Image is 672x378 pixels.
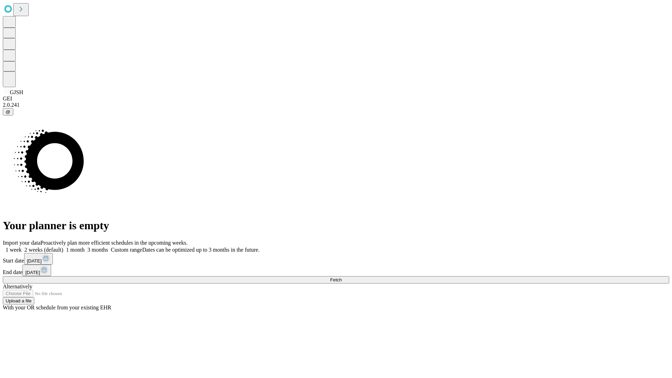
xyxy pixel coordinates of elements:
span: Proactively plan more efficient schedules in the upcoming weeks. [41,240,188,246]
span: With your OR schedule from your existing EHR [3,304,111,310]
span: Custom range [111,247,142,253]
div: 2.0.241 [3,102,669,108]
span: 2 weeks (default) [24,247,63,253]
div: GEI [3,96,669,102]
span: 1 week [6,247,22,253]
div: Start date [3,253,669,265]
span: Dates can be optimized up to 3 months in the future. [142,247,259,253]
h1: Your planner is empty [3,219,669,232]
button: Fetch [3,276,669,283]
span: Alternatively [3,283,32,289]
span: 1 month [66,247,85,253]
button: [DATE] [24,253,53,265]
span: [DATE] [25,270,40,275]
span: Fetch [330,277,342,282]
span: Import your data [3,240,41,246]
button: [DATE] [22,265,51,276]
span: @ [6,109,10,114]
span: [DATE] [27,258,42,264]
button: Upload a file [3,297,34,304]
span: 3 months [87,247,108,253]
div: End date [3,265,669,276]
button: @ [3,108,13,115]
span: GJSH [10,89,23,95]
